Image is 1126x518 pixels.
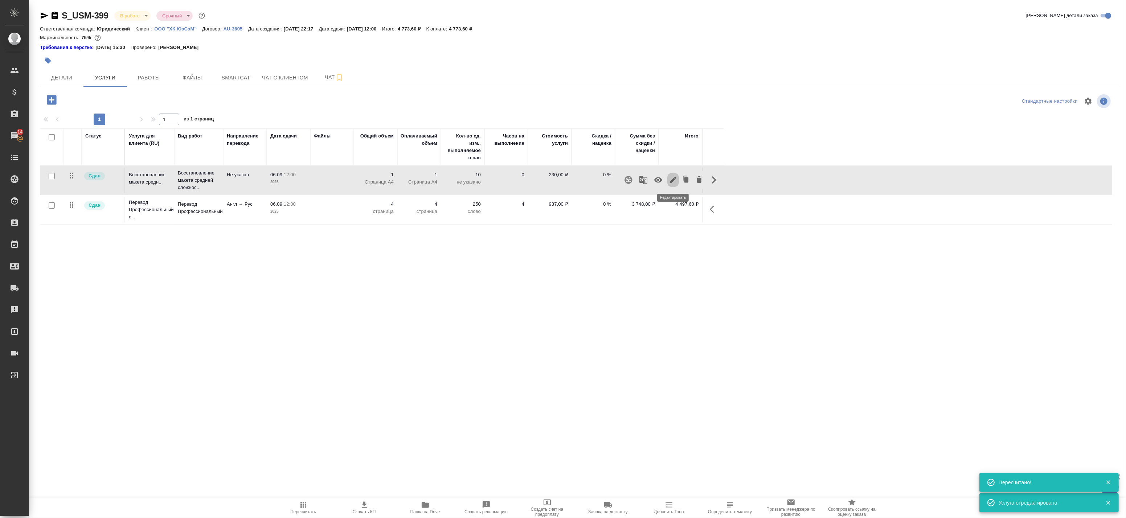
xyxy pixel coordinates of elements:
p: [DATE] 22:17 [284,26,319,32]
p: страница [401,208,437,215]
p: 12:00 [284,201,296,207]
span: Призвать менеджера по развитию [765,507,817,517]
p: 75% [81,35,93,40]
p: Договор: [202,26,224,32]
div: Сумма без скидки / наценки [619,132,655,154]
div: Направление перевода [227,132,263,147]
p: Юридический [97,26,135,32]
span: Посмотреть информацию [1097,94,1112,108]
span: Заявка на доставку [588,509,627,514]
button: Заявка на доставку [578,498,639,518]
a: ООО "ХК ЮэСэМ" [154,25,202,32]
button: Скопировать ссылку на оценку заказа [822,498,883,518]
span: Чат [317,73,352,82]
button: Скрыть кнопки [705,171,723,189]
span: [PERSON_NAME] детали заказа [1026,12,1098,19]
span: Smartcat [218,73,253,82]
p: 10 [445,171,481,178]
button: Создать счет на предоплату [517,498,578,518]
div: Услуга для клиента (RU) [129,132,171,147]
p: Не указан [227,171,263,178]
p: Англ → Рус [227,201,263,208]
p: 4 [357,201,394,208]
p: 2025 [270,208,307,215]
p: Восстановление макета средней сложнос... [178,169,220,191]
div: Нажми, чтобы открыть папку с инструкцией [40,44,95,51]
div: Файлы [314,132,331,140]
p: 4 773,60 ₽ [398,26,426,32]
p: 230,00 ₽ [532,171,568,178]
p: 0 % [575,171,611,178]
span: Создать счет на предоплату [521,507,573,517]
p: страница [357,208,394,215]
p: Сдан [89,202,101,209]
span: Создать рекламацию [464,509,508,514]
button: Привязать к услуге проект Smartcat [620,171,637,189]
svg: Подписаться [335,73,344,82]
p: не указано [445,178,481,186]
span: из 1 страниц [184,115,214,125]
div: split button [1020,96,1080,107]
button: Закрыть [1101,499,1115,506]
td: 4 [484,197,528,222]
button: Скачать КП [334,498,395,518]
p: Страница А4 [401,178,437,186]
p: 06.09, [270,172,284,177]
p: ООО "ХК ЮэСэМ" [154,26,202,32]
p: Итого: [382,26,398,32]
span: Услуги [88,73,123,82]
p: 937,00 ₽ [532,201,568,208]
button: Скопировать ссылку [50,11,59,20]
div: Услуга отредактирована [999,499,1094,506]
p: [DATE] 12:00 [347,26,382,32]
div: Вид работ [178,132,202,140]
button: Папка на Drive [395,498,456,518]
button: Призвать менеджера по развитию [761,498,822,518]
a: AU-3605 [223,25,248,32]
button: Пересчитать [273,498,334,518]
span: Файлы [175,73,210,82]
div: Общий объем [360,132,394,140]
div: Статус [85,132,102,140]
button: Срочный [160,13,184,19]
p: Сдан [89,172,101,180]
span: Детали [44,73,79,82]
p: Маржинальность: [40,35,81,40]
p: Восстановление макета средн... [129,171,171,186]
button: Скопировать ссылку для ЯМессенджера [40,11,49,20]
button: 1004.72 RUB; [93,33,102,42]
div: Часов на выполнение [488,132,524,147]
button: Добавить услугу [42,92,62,107]
button: Показать кнопки [705,201,723,218]
span: Папка на Drive [410,509,440,514]
p: 3 748,00 ₽ [619,201,655,208]
a: 14 [2,127,27,145]
div: Стоимость услуги [532,132,568,147]
p: 4 497,60 ₽ [662,201,699,208]
div: Скидка / наценка [575,132,611,147]
span: Пересчитать [290,509,316,514]
p: 12:00 [284,172,296,177]
button: В работе [118,13,142,19]
span: Добавить Todo [654,509,684,514]
p: 1 [357,171,394,178]
p: Дата сдачи: [319,26,347,32]
button: Учитывать [650,171,667,189]
p: 4 [401,201,437,208]
p: 4 773,60 ₽ [449,26,478,32]
p: AU-3605 [223,26,248,32]
button: Рекомендация движка МТ [635,171,652,189]
p: 0 % [575,201,611,208]
p: 230,00 ₽ [619,171,655,178]
td: 0 [484,168,528,193]
p: Страница А4 [357,178,394,186]
span: Чат с клиентом [262,73,308,82]
button: Доп статусы указывают на важность/срочность заказа [197,11,206,20]
a: S_USM-399 [62,11,108,20]
div: Оплачиваемый объем [401,132,437,147]
p: Клиент: [135,26,154,32]
p: К оплате: [426,26,449,32]
p: Дата создания: [248,26,283,32]
p: [DATE] 15:30 [95,44,131,51]
span: Скопировать ссылку на оценку заказа [826,507,878,517]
